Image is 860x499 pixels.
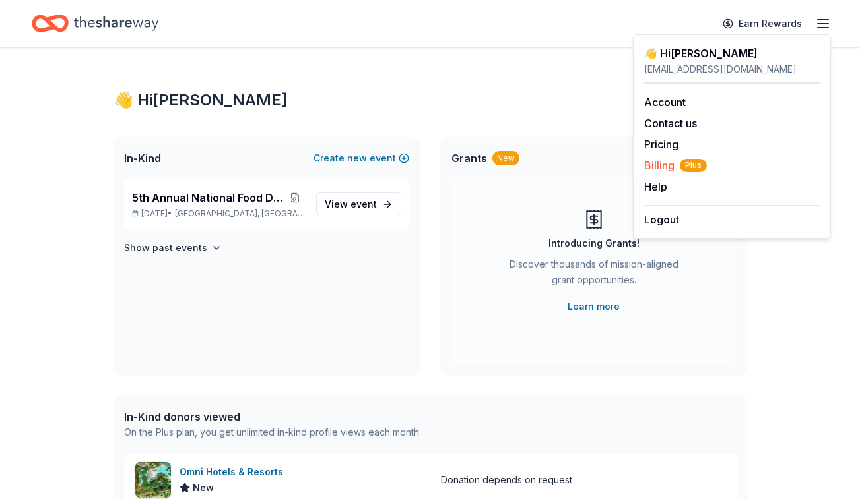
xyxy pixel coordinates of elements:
[451,150,487,166] span: Grants
[680,159,707,172] span: Plus
[350,198,377,210] span: event
[644,158,707,173] span: Billing
[644,61,820,77] div: [EMAIL_ADDRESS][DOMAIN_NAME]
[644,45,820,61] div: 👋 Hi [PERSON_NAME]
[32,8,158,39] a: Home
[347,150,367,166] span: new
[193,480,214,496] span: New
[124,425,421,440] div: On the Plus plan, you get unlimited in-kind profile views each month.
[114,90,747,111] div: 👋 Hi [PERSON_NAME]
[568,299,620,314] a: Learn more
[644,212,679,227] button: Logout
[492,151,519,165] div: New
[548,235,640,251] div: Introducing Grants!
[132,190,285,206] span: 5th Annual National Food Day Auction
[124,150,161,166] span: In-Kind
[124,409,421,425] div: In-Kind donors viewed
[325,196,377,212] span: View
[504,256,684,293] div: Discover thousands of mission-aligned grant opportunities.
[644,158,707,173] button: BillingPlus
[124,240,207,256] h4: Show past events
[180,464,288,480] div: Omni Hotels & Resorts
[644,96,686,109] a: Account
[715,12,810,36] a: Earn Rewards
[124,240,222,256] button: Show past events
[132,208,306,219] p: [DATE] •
[316,192,401,216] a: View event
[135,462,171,498] img: Image for Omni Hotels & Resorts
[644,179,667,194] button: Help
[644,115,697,131] button: Contact us
[175,208,305,219] span: [GEOGRAPHIC_DATA], [GEOGRAPHIC_DATA]
[314,150,409,166] button: Createnewevent
[644,138,678,151] a: Pricing
[441,472,572,488] div: Donation depends on request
